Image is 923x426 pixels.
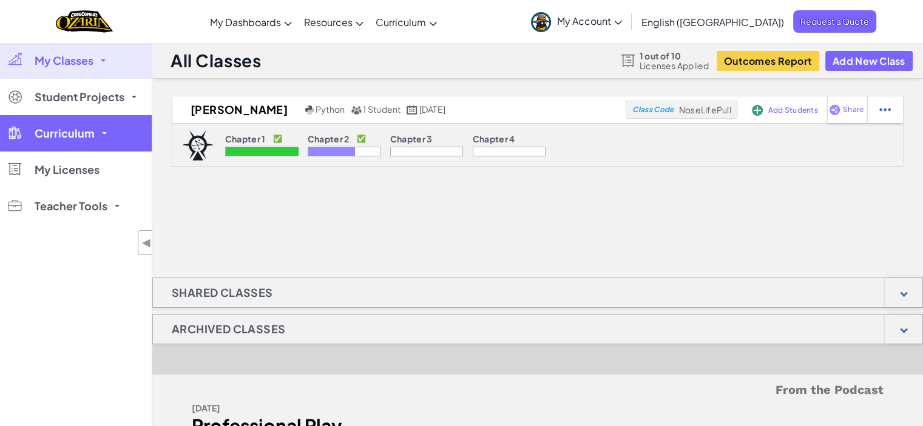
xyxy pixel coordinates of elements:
[316,104,345,115] span: Python
[717,51,819,71] button: Outcomes Report
[35,164,100,175] span: My Licenses
[204,5,298,38] a: My Dashboards
[473,134,515,144] p: Chapter 4
[171,49,261,72] h1: All Classes
[141,234,152,251] span: ◀
[407,105,418,115] img: calendar.svg
[370,5,443,38] a: Curriculum
[56,9,112,34] a: Ozaria by CodeCombat logo
[153,314,304,344] h1: Archived Classes
[829,104,840,115] img: IconShare_Purple.svg
[825,51,913,71] button: Add New Class
[768,107,817,114] span: Add Students
[525,2,628,41] a: My Account
[35,92,124,102] span: Student Projects
[308,134,350,144] p: Chapter 2
[531,12,551,32] img: avatar
[304,16,353,28] span: Resources
[210,16,281,28] span: My Dashboards
[172,101,626,119] a: [PERSON_NAME] Python 1 Student [DATE]
[376,16,426,28] span: Curriculum
[640,61,709,70] span: Licenses Applied
[793,10,876,33] a: Request a Quote
[357,134,366,144] p: ✅
[192,399,529,417] div: [DATE]
[273,134,282,144] p: ✅
[632,106,674,113] span: Class Code
[56,9,112,34] img: Home
[635,5,790,38] a: English ([GEOGRAPHIC_DATA])
[879,104,891,115] img: IconStudentEllipsis.svg
[557,15,622,27] span: My Account
[679,104,731,115] span: NoseLifePull
[181,130,214,161] img: logo
[35,128,95,139] span: Curriculum
[172,101,302,119] h2: [PERSON_NAME]
[351,105,362,115] img: MultipleUsers.png
[192,381,884,399] h5: From the Podcast
[35,201,107,211] span: Teacher Tools
[305,105,314,115] img: python.png
[843,106,864,113] span: Share
[363,104,401,115] span: 1 Student
[298,5,370,38] a: Resources
[35,55,93,66] span: My Classes
[640,51,709,61] span: 1 out of 10
[390,134,433,144] p: Chapter 3
[419,104,445,115] span: [DATE]
[752,105,763,116] img: IconAddStudents.svg
[153,278,292,308] h1: Shared Classes
[641,16,784,28] span: English ([GEOGRAPHIC_DATA])
[225,134,266,144] p: Chapter 1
